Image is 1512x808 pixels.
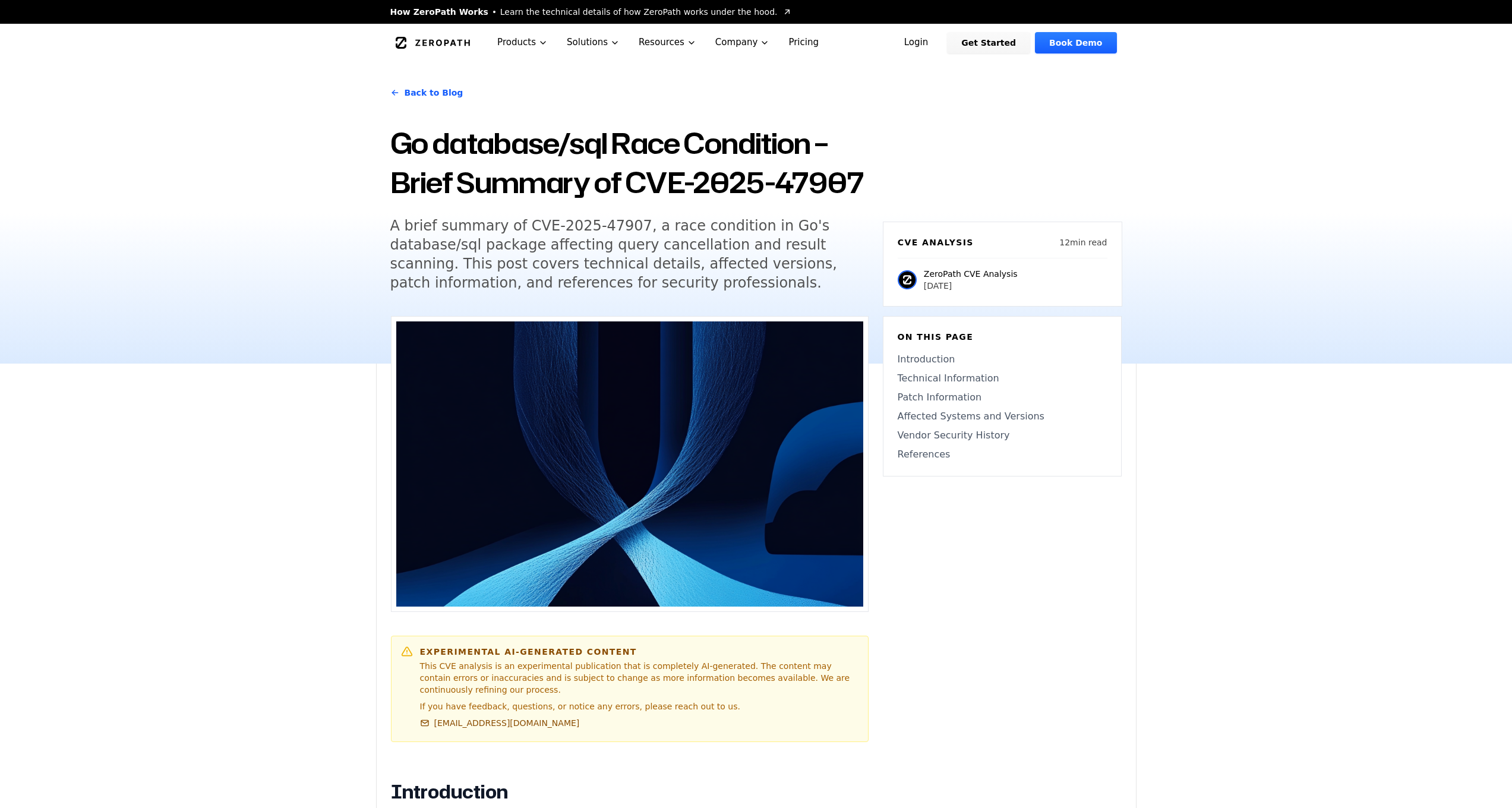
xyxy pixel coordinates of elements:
button: Resources [629,24,706,61]
h6: Experimental AI-Generated Content [420,646,858,658]
button: Solutions [557,24,629,61]
p: This CVE analysis is an experimental publication that is completely AI-generated. The content may... [420,660,858,696]
h5: A brief summary of CVE-2025-47907, a race condition in Go's database/sql package affecting query ... [390,216,847,292]
img: ZeroPath CVE Analysis [898,270,917,289]
span: Learn the technical details of how ZeroPath works under the hood. [500,6,778,18]
a: Book Demo [1035,32,1116,53]
button: Company [706,24,779,61]
h6: CVE Analysis [898,236,974,248]
p: [DATE] [924,280,1018,292]
img: Go database/sql Race Condition – Brief Summary of CVE-2025-47907 [396,321,863,607]
p: 12 min read [1059,236,1107,248]
a: References [898,447,1107,462]
h2: Introduction [391,780,833,804]
p: If you have feedback, questions, or notice any errors, please reach out to us. [420,700,858,712]
nav: Global [376,24,1137,61]
a: How ZeroPath WorksLearn the technical details of how ZeroPath works under the hood. [390,6,792,18]
a: Login [890,32,943,53]
a: Vendor Security History [898,428,1107,443]
h1: Go database/sql Race Condition – Brief Summary of CVE-2025-47907 [390,124,869,202]
p: ZeroPath CVE Analysis [924,268,1018,280]
a: Affected Systems and Versions [898,409,1107,424]
a: Back to Blog [390,76,463,109]
a: Get Started [947,32,1030,53]
button: Products [488,24,557,61]
a: Patch Information [898,390,1107,405]
a: [EMAIL_ADDRESS][DOMAIN_NAME] [420,717,580,729]
h6: On this page [898,331,1107,343]
a: Introduction [898,352,1107,367]
a: Technical Information [898,371,1107,386]
a: Pricing [779,24,828,61]
span: How ZeroPath Works [390,6,488,18]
